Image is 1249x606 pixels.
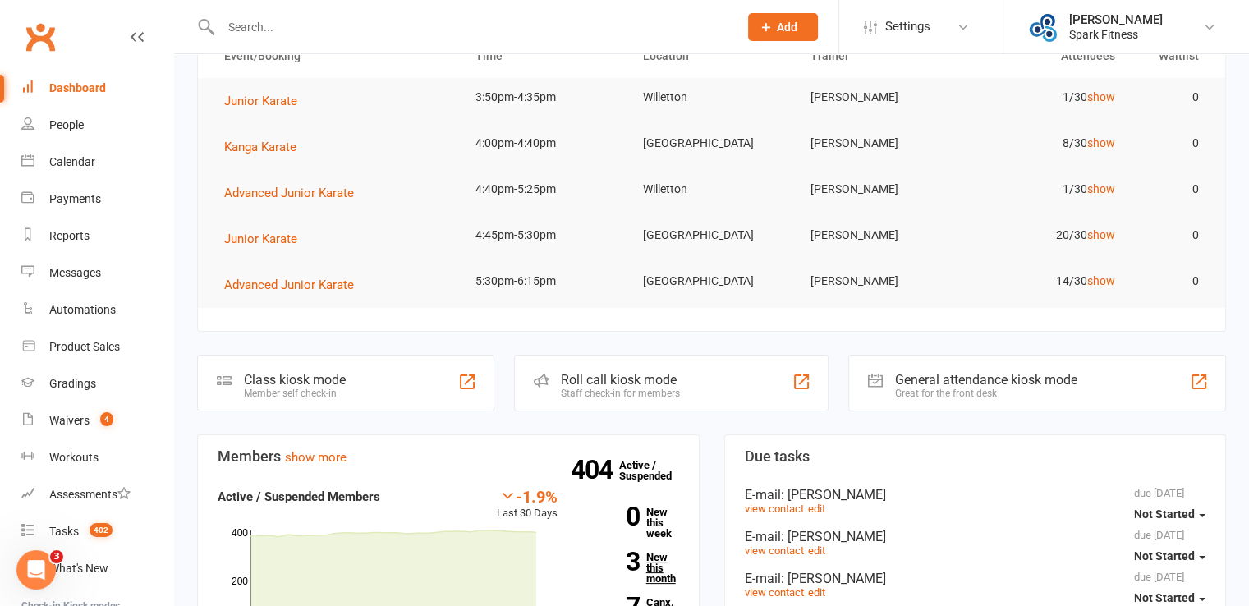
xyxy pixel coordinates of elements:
td: 3:50pm-4:35pm [461,78,628,117]
button: Kanga Karate [224,137,308,157]
a: show [1087,136,1115,149]
span: : [PERSON_NAME] [781,487,886,503]
img: thumb_image1643853315.png [1028,11,1061,44]
th: Attendees [962,35,1130,77]
div: E-mail [745,571,1206,586]
div: Workouts [49,451,99,464]
a: view contact [745,544,804,557]
button: Not Started [1134,499,1205,529]
td: 0 [1130,78,1214,117]
a: view contact [745,503,804,515]
a: 0New this week [582,507,679,539]
div: Tasks [49,525,79,538]
div: Assessments [49,488,131,501]
span: : [PERSON_NAME] [781,529,886,544]
span: Junior Karate [224,94,297,108]
a: Workouts [21,439,173,476]
button: Advanced Junior Karate [224,275,365,295]
input: Search... [216,16,727,39]
button: Not Started [1134,541,1205,571]
a: Waivers 4 [21,402,173,439]
td: [GEOGRAPHIC_DATA] [628,262,796,301]
td: [GEOGRAPHIC_DATA] [628,124,796,163]
td: Willetton [628,170,796,209]
a: 3New this month [582,552,679,584]
a: Reports [21,218,173,255]
button: Junior Karate [224,91,309,111]
div: Great for the front desk [895,388,1077,399]
div: General attendance kiosk mode [895,372,1077,388]
th: Event/Booking [209,35,461,77]
a: Tasks 402 [21,513,173,550]
span: Not Started [1134,549,1195,562]
td: [GEOGRAPHIC_DATA] [628,216,796,255]
span: 3 [50,550,63,563]
span: Not Started [1134,591,1195,604]
a: Automations [21,292,173,328]
td: 0 [1130,262,1214,301]
span: : [PERSON_NAME] [781,571,886,586]
div: Member self check-in [244,388,346,399]
a: view contact [745,586,804,599]
a: show [1087,228,1115,241]
span: Advanced Junior Karate [224,186,354,200]
div: E-mail [745,529,1206,544]
div: Automations [49,303,116,316]
td: 4:45pm-5:30pm [461,216,628,255]
a: show [1087,274,1115,287]
a: Dashboard [21,70,173,107]
strong: Active / Suspended Members [218,489,380,504]
span: Junior Karate [224,232,297,246]
h3: Members [218,448,679,465]
td: 8/30 [962,124,1130,163]
a: Assessments [21,476,173,513]
td: 4:00pm-4:40pm [461,124,628,163]
th: Location [628,35,796,77]
div: Waivers [49,414,90,427]
a: Messages [21,255,173,292]
a: edit [808,586,825,599]
div: Calendar [49,155,95,168]
strong: 0 [582,504,640,529]
td: 14/30 [962,262,1130,301]
button: Advanced Junior Karate [224,183,365,203]
td: 0 [1130,124,1214,163]
span: Not Started [1134,507,1195,521]
span: Settings [885,8,930,45]
div: Spark Fitness [1069,27,1163,42]
a: edit [808,544,825,557]
div: What's New [49,562,108,575]
td: 20/30 [962,216,1130,255]
td: 5:30pm-6:15pm [461,262,628,301]
span: 4 [100,412,113,426]
td: [PERSON_NAME] [795,262,962,301]
strong: 404 [571,457,619,482]
div: [PERSON_NAME] [1069,12,1163,27]
td: 0 [1130,216,1214,255]
div: -1.9% [497,487,558,505]
a: Gradings [21,365,173,402]
td: 0 [1130,170,1214,209]
div: Roll call kiosk mode [561,372,680,388]
td: [PERSON_NAME] [795,216,962,255]
iframe: Intercom live chat [16,550,56,590]
td: 1/30 [962,170,1130,209]
div: Class kiosk mode [244,372,346,388]
a: Calendar [21,144,173,181]
div: Last 30 Days [497,487,558,522]
td: 4:40pm-5:25pm [461,170,628,209]
td: [PERSON_NAME] [795,124,962,163]
div: Product Sales [49,340,120,353]
th: Trainer [795,35,962,77]
td: [PERSON_NAME] [795,78,962,117]
div: Dashboard [49,81,106,94]
span: Add [777,21,797,34]
td: 1/30 [962,78,1130,117]
a: show [1087,182,1115,195]
a: 404Active / Suspended [619,448,691,494]
a: show more [285,450,347,465]
div: Gradings [49,377,96,390]
div: Staff check-in for members [561,388,680,399]
div: Reports [49,229,90,242]
a: People [21,107,173,144]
